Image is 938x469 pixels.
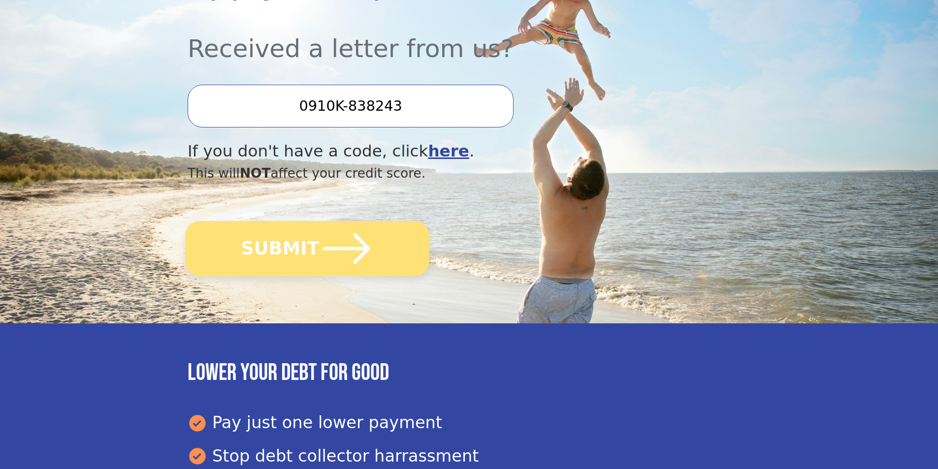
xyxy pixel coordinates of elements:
button: SUBMIT [185,221,429,276]
input: Enter your Offer Code: [188,85,514,127]
div: If you don't have a code, click . [188,139,666,163]
div: Received a letter from us? [188,7,666,67]
a: here [428,142,469,160]
span: NOT [240,165,271,181]
div: Pay just one lower payment [188,410,750,435]
div: Stop debt collector harrassment [188,444,750,469]
div: This will affect your credit score. [188,163,666,183]
h3: Lower your debt for good [188,359,750,387]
